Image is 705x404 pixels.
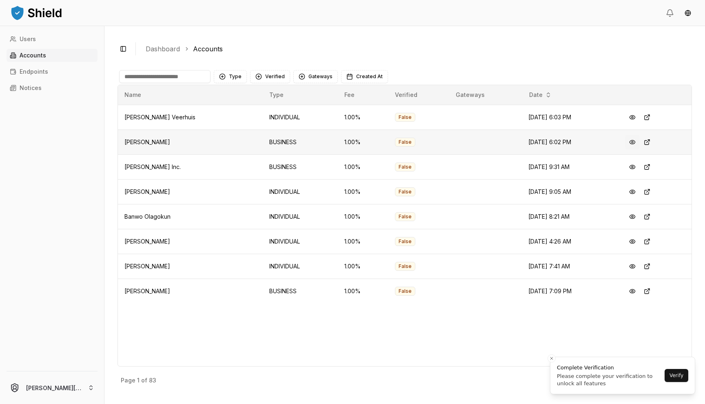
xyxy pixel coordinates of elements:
span: 1.00 % [344,188,361,195]
a: Endpoints [7,65,98,78]
span: [DATE] 9:05 AM [528,188,571,195]
span: 1.00 % [344,263,361,270]
span: [DATE] 6:02 PM [528,138,571,145]
span: [PERSON_NAME] [124,188,170,195]
span: [DATE] 6:03 PM [528,114,571,121]
p: 1 [137,378,140,383]
span: 1.00 % [344,114,361,121]
span: Created At [356,73,383,80]
th: Gateways [449,85,521,105]
p: Accounts [20,53,46,58]
span: [DATE] 8:21 AM [528,213,570,220]
button: Date [526,88,555,101]
button: Created At [341,70,388,83]
span: [PERSON_NAME] Inc. [124,163,181,170]
p: 83 [149,378,156,383]
span: [PERSON_NAME] [124,238,170,245]
td: INDIVIDUAL [263,105,338,130]
span: [DATE] 4:26 AM [528,238,571,245]
p: [PERSON_NAME][EMAIL_ADDRESS][DOMAIN_NAME] [26,384,81,392]
p: of [141,378,147,383]
nav: breadcrumb [146,44,685,54]
span: 1.00 % [344,213,361,220]
td: INDIVIDUAL [263,204,338,229]
div: Complete Verification [557,364,662,372]
th: Name [118,85,263,105]
th: Fee [338,85,388,105]
span: 1.00 % [344,288,361,294]
span: [DATE] 7:09 PM [528,288,572,294]
span: [DATE] 9:31 AM [528,163,570,170]
p: Endpoints [20,69,48,75]
span: [DATE] 7:41 AM [528,263,570,270]
td: INDIVIDUAL [263,179,338,204]
a: Accounts [193,44,223,54]
p: Page [121,378,135,383]
a: Users [7,33,98,46]
button: Verify [665,369,688,382]
td: INDIVIDUAL [263,229,338,254]
span: 1.00 % [344,138,361,145]
button: Verified [250,70,290,83]
span: 1.00 % [344,238,361,245]
p: Users [20,36,36,42]
button: [PERSON_NAME][EMAIL_ADDRESS][DOMAIN_NAME] [3,375,101,401]
span: 1.00 % [344,163,361,170]
td: BUSINESS [263,130,338,154]
a: Dashboard [146,44,180,54]
button: Type [214,70,247,83]
p: Notices [20,85,42,91]
span: Banwo Olagokun [124,213,171,220]
a: Accounts [7,49,98,62]
th: Type [263,85,338,105]
span: [PERSON_NAME] Veerhuis [124,114,195,121]
div: Please complete your verification to unlock all features [557,373,662,387]
span: [PERSON_NAME] [124,263,170,270]
span: [PERSON_NAME] [124,288,170,294]
span: [PERSON_NAME] [124,138,170,145]
a: Notices [7,81,98,94]
td: BUSINESS [263,279,338,303]
td: INDIVIDUAL [263,254,338,279]
td: BUSINESS [263,154,338,179]
th: Verified [388,85,450,105]
button: Close toast [548,354,556,362]
button: Gateways [293,70,338,83]
img: ShieldPay Logo [10,4,63,21]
